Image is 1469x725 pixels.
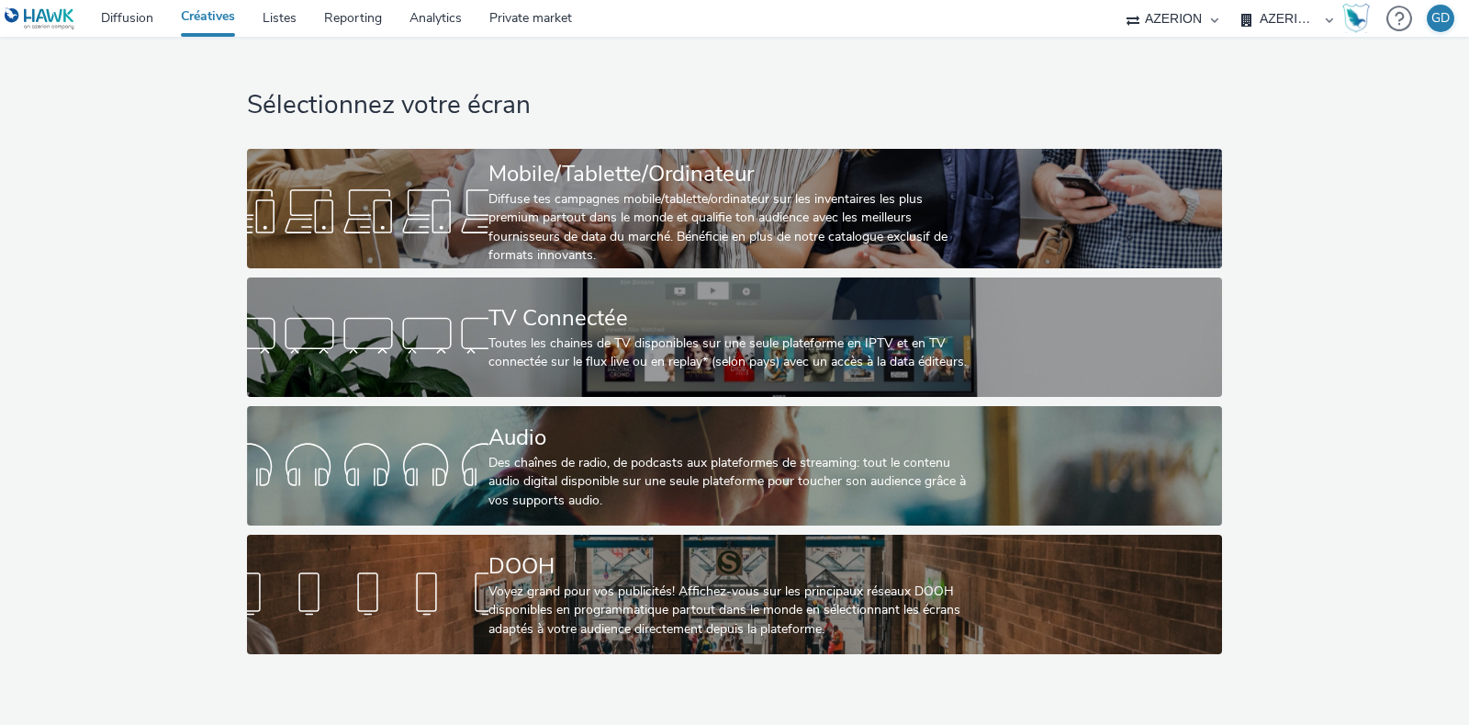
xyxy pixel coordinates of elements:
[247,406,1222,526] a: AudioDes chaînes de radio, de podcasts aux plateformes de streaming: tout le contenu audio digita...
[1342,4,1377,33] a: Hawk Academy
[488,454,972,510] div: Des chaînes de radio, de podcasts aux plateformes de streaming: tout le contenu audio digital dis...
[488,190,972,266] div: Diffuse tes campagnes mobile/tablette/ordinateur sur les inventaires les plus premium partout dan...
[488,334,972,372] div: Toutes les chaines de TV disponibles sur une seule plateforme en IPTV et en TV connectée sur le f...
[247,149,1222,268] a: Mobile/Tablette/OrdinateurDiffuse tes campagnes mobile/tablette/ordinateur sur les inventaires le...
[488,158,972,190] div: Mobile/Tablette/Ordinateur
[488,550,972,583] div: DOOH
[488,302,972,334] div: TV Connectée
[1342,4,1370,33] img: Hawk Academy
[247,278,1222,397] a: TV ConnectéeToutes les chaines de TV disponibles sur une seule plateforme en IPTV et en TV connec...
[5,7,75,30] img: undefined Logo
[488,422,972,454] div: Audio
[1431,5,1450,32] div: GD
[247,88,1222,123] h1: Sélectionnez votre écran
[488,583,972,639] div: Voyez grand pour vos publicités! Affichez-vous sur les principaux réseaux DOOH disponibles en pro...
[247,535,1222,654] a: DOOHVoyez grand pour vos publicités! Affichez-vous sur les principaux réseaux DOOH disponibles en...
